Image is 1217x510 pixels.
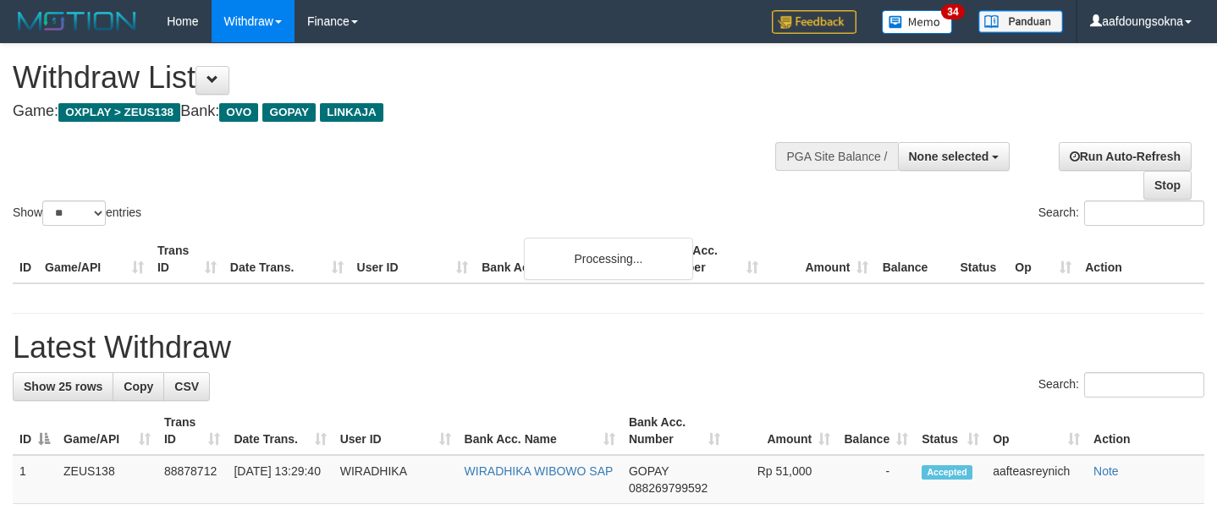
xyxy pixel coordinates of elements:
h4: Game: Bank: [13,103,795,120]
span: OVO [219,103,258,122]
input: Search: [1084,372,1204,398]
a: WIRADHIKA WIBOWO SAP [465,464,614,478]
th: Trans ID: activate to sort column ascending [157,407,228,455]
th: ID [13,235,38,283]
span: LINKAJA [320,103,383,122]
span: Copy [124,380,153,393]
div: Processing... [524,238,693,280]
label: Show entries [13,200,141,226]
th: Bank Acc. Name [475,235,653,283]
select: Showentries [42,200,106,226]
td: 1 [13,455,57,504]
a: Stop [1143,171,1192,200]
h1: Latest Withdraw [13,331,1204,365]
a: Note [1093,464,1119,478]
th: Action [1078,235,1204,283]
td: Rp 51,000 [727,455,837,504]
span: Show 25 rows [24,380,102,393]
span: None selected [909,150,989,163]
td: 88878712 [157,455,228,504]
img: Button%20Memo.svg [882,10,953,34]
th: Bank Acc. Number [654,235,765,283]
td: [DATE] 13:29:40 [227,455,333,504]
div: PGA Site Balance / [775,142,897,171]
th: Game/API [38,235,151,283]
input: Search: [1084,200,1204,226]
th: Action [1087,407,1204,455]
th: Balance [875,235,953,283]
th: Date Trans.: activate to sort column ascending [227,407,333,455]
img: MOTION_logo.png [13,8,141,34]
img: Feedback.jpg [772,10,856,34]
label: Search: [1038,372,1204,398]
span: CSV [174,380,199,393]
th: Op [1008,235,1078,283]
a: Run Auto-Refresh [1059,142,1192,171]
th: Op: activate to sort column ascending [986,407,1087,455]
a: CSV [163,372,210,401]
td: ZEUS138 [57,455,157,504]
a: Copy [113,372,164,401]
span: Copy 088269799592 to clipboard [629,481,708,495]
td: WIRADHIKA [333,455,458,504]
th: Balance: activate to sort column ascending [837,407,915,455]
th: Status: activate to sort column ascending [915,407,986,455]
th: ID: activate to sort column descending [13,407,57,455]
th: Amount: activate to sort column ascending [727,407,837,455]
th: Status [953,235,1008,283]
th: Bank Acc. Name: activate to sort column ascending [458,407,622,455]
th: Bank Acc. Number: activate to sort column ascending [622,407,727,455]
a: Show 25 rows [13,372,113,401]
th: Game/API: activate to sort column ascending [57,407,157,455]
label: Search: [1038,200,1204,226]
th: User ID: activate to sort column ascending [333,407,458,455]
td: - [837,455,915,504]
span: OXPLAY > ZEUS138 [58,103,180,122]
h1: Withdraw List [13,61,795,95]
span: Accepted [922,465,972,480]
th: Amount [765,235,876,283]
span: GOPAY [629,464,669,478]
span: 34 [941,4,964,19]
img: panduan.png [978,10,1063,33]
th: Date Trans. [223,235,350,283]
th: User ID [350,235,476,283]
th: Trans ID [151,235,223,283]
span: GOPAY [262,103,316,122]
td: aafteasreynich [986,455,1087,504]
button: None selected [898,142,1010,171]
